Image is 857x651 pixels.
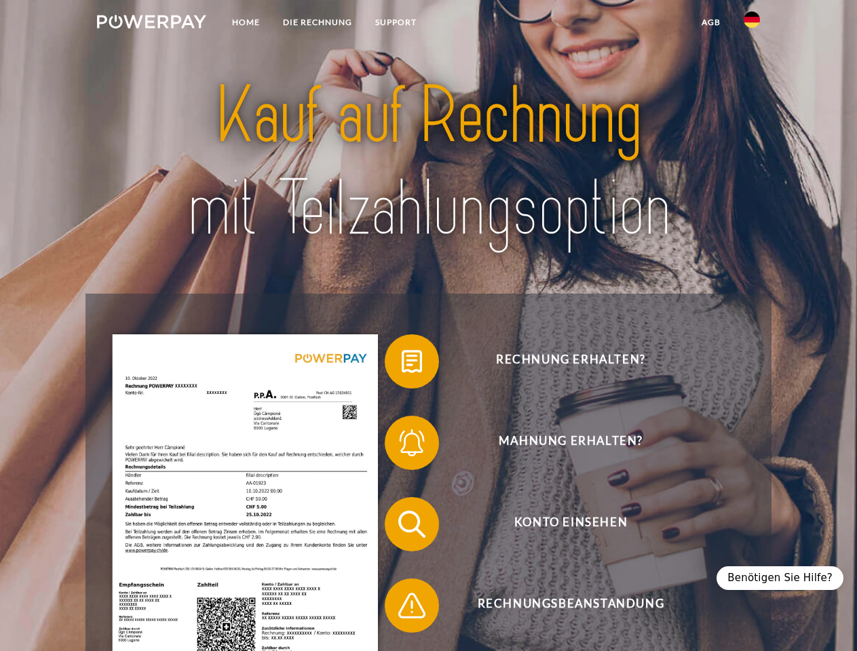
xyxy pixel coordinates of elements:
button: Konto einsehen [385,497,738,551]
a: SUPPORT [364,10,428,35]
a: DIE RECHNUNG [271,10,364,35]
img: qb_search.svg [395,507,429,541]
img: qb_warning.svg [395,589,429,623]
button: Rechnung erhalten? [385,334,738,389]
button: Rechnungsbeanstandung [385,578,738,633]
span: Rechnung erhalten? [404,334,737,389]
button: Mahnung erhalten? [385,416,738,470]
img: title-powerpay_de.svg [130,65,727,260]
img: qb_bill.svg [395,344,429,378]
a: agb [690,10,732,35]
span: Mahnung erhalten? [404,416,737,470]
img: qb_bell.svg [395,426,429,460]
a: Home [221,10,271,35]
span: Konto einsehen [404,497,737,551]
img: logo-powerpay-white.svg [97,15,206,28]
div: Benötigen Sie Hilfe? [717,566,843,590]
img: de [744,12,760,28]
span: Rechnungsbeanstandung [404,578,737,633]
